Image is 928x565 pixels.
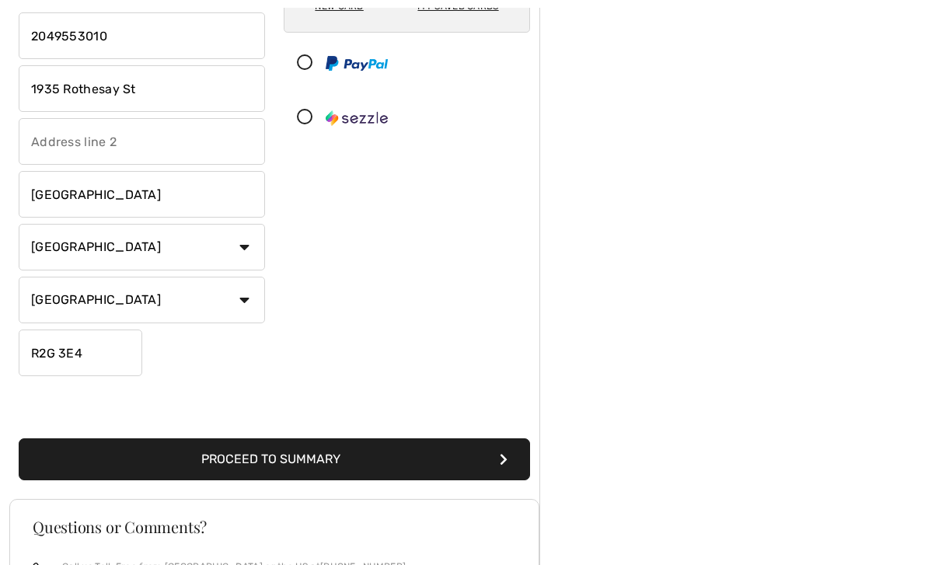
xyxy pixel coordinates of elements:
h3: Questions or Comments? [33,519,516,535]
input: Zip/Postal Code [19,330,142,376]
input: Address line 1 [19,65,265,112]
button: Proceed to Summary [19,438,530,480]
input: City [19,171,265,218]
input: Address line 2 [19,118,265,165]
input: Mobile [19,12,265,59]
img: PayPal [326,56,388,71]
img: Sezzle [326,110,388,126]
